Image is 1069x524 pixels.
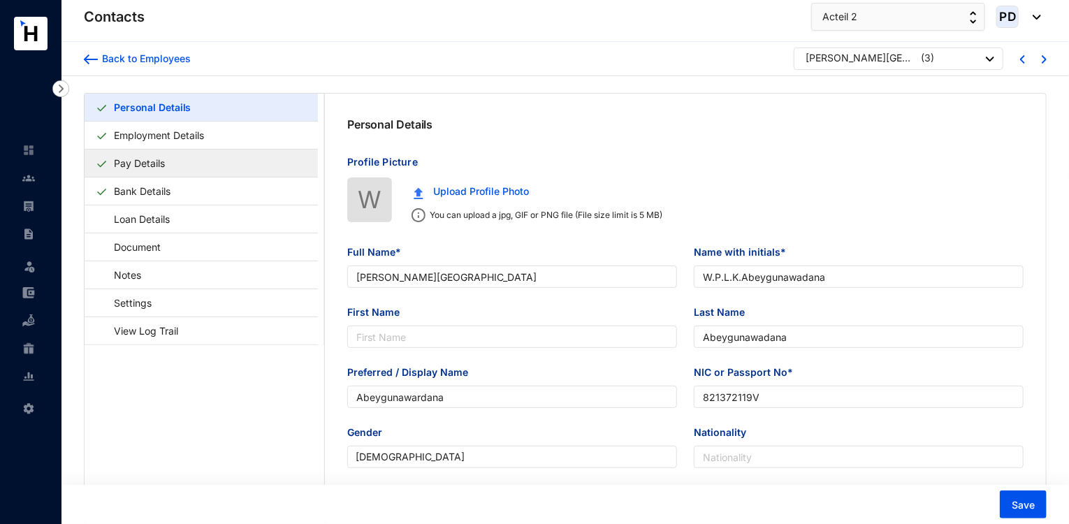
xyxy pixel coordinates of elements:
img: chevron-right-blue.16c49ba0fe93ddb13f341d83a2dbca89.svg [1042,55,1047,64]
input: Full Name* [347,265,677,288]
img: dropdown-black.8e83cc76930a90b1a4fdb6d089b7bf3a.svg [986,57,994,61]
span: W [358,181,381,218]
img: expense-unselected.2edcf0507c847f3e9e96.svg [22,286,35,299]
button: Save [1000,490,1047,518]
span: Save [1012,498,1035,512]
img: contract-unselected.99e2b2107c0a7dd48938.svg [22,228,35,240]
button: Upload Profile Photo [403,177,539,205]
label: Gender [347,425,392,440]
input: Nationality [694,446,1024,468]
img: upload.c0f81fc875f389a06f631e1c6d8834da.svg [414,187,423,199]
li: Gratuity [11,335,45,363]
span: Upload Profile Photo [433,184,529,199]
img: dropdown-black.8e83cc76930a90b1a4fdb6d089b7bf3a.svg [1026,15,1041,20]
img: settings-unselected.1febfda315e6e19643a1.svg [22,402,35,415]
p: Personal Details [347,116,432,133]
label: Preferred / Display Name [347,365,478,380]
img: gratuity-unselected.a8c340787eea3cf492d7.svg [22,342,35,355]
span: Acteil 2 [822,9,857,24]
a: Employment Details [108,121,210,150]
a: Personal Details [108,93,196,122]
input: Preferred / Display Name [347,386,677,408]
li: Contracts [11,220,45,248]
a: Settings [96,289,157,317]
label: Nationality [694,425,756,440]
img: arrow-backward-blue.96c47016eac47e06211658234db6edf5.svg [84,54,98,64]
a: Bank Details [108,177,176,205]
div: [PERSON_NAME][GEOGRAPHIC_DATA] [806,51,917,65]
a: Notes [96,261,146,289]
img: report-unselected.e6a6b4230fc7da01f883.svg [22,370,35,383]
img: payroll-unselected.b590312f920e76f0c668.svg [22,200,35,212]
p: You can upload a jpg, GIF or PNG file (File size limit is 5 MB) [426,208,662,222]
li: Payroll [11,192,45,220]
span: PD [999,10,1016,22]
li: Home [11,136,45,164]
img: up-down-arrow.74152d26bf9780fbf563ca9c90304185.svg [970,11,977,24]
img: nav-icon-right.af6afadce00d159da59955279c43614e.svg [52,80,69,97]
input: Last Name [694,326,1024,348]
p: Profile Picture [347,155,1024,177]
input: Name with initials* [694,265,1024,288]
img: chevron-left-blue.0fda5800d0a05439ff8ddef8047136d5.svg [1020,55,1025,64]
div: Back to Employees [98,52,191,66]
img: leave-unselected.2934df6273408c3f84d9.svg [22,259,36,273]
label: First Name [347,305,409,320]
label: Name with initials* [694,245,796,260]
a: Loan Details [96,205,175,233]
a: Document [96,233,166,261]
img: info.ad751165ce926853d1d36026adaaebbf.svg [412,208,426,222]
label: NIC or Passport No* [694,365,803,380]
a: View Log Trail [96,316,183,345]
label: Last Name [694,305,755,320]
li: Reports [11,363,45,391]
p: ( 3 ) [921,51,934,68]
a: Back to Employees [84,52,191,66]
li: Expenses [11,279,45,307]
button: Acteil 2 [811,3,985,31]
input: NIC or Passport No* [694,386,1024,408]
span: Male [356,446,669,467]
a: Pay Details [108,149,170,177]
input: First Name [347,326,677,348]
li: Contacts [11,164,45,192]
p: Contacts [84,7,145,27]
img: home-unselected.a29eae3204392db15eaf.svg [22,144,35,157]
li: Loan [11,307,45,335]
label: Full Name* [347,245,411,260]
img: loan-unselected.d74d20a04637f2d15ab5.svg [22,314,35,327]
img: people-unselected.118708e94b43a90eceab.svg [22,172,35,184]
